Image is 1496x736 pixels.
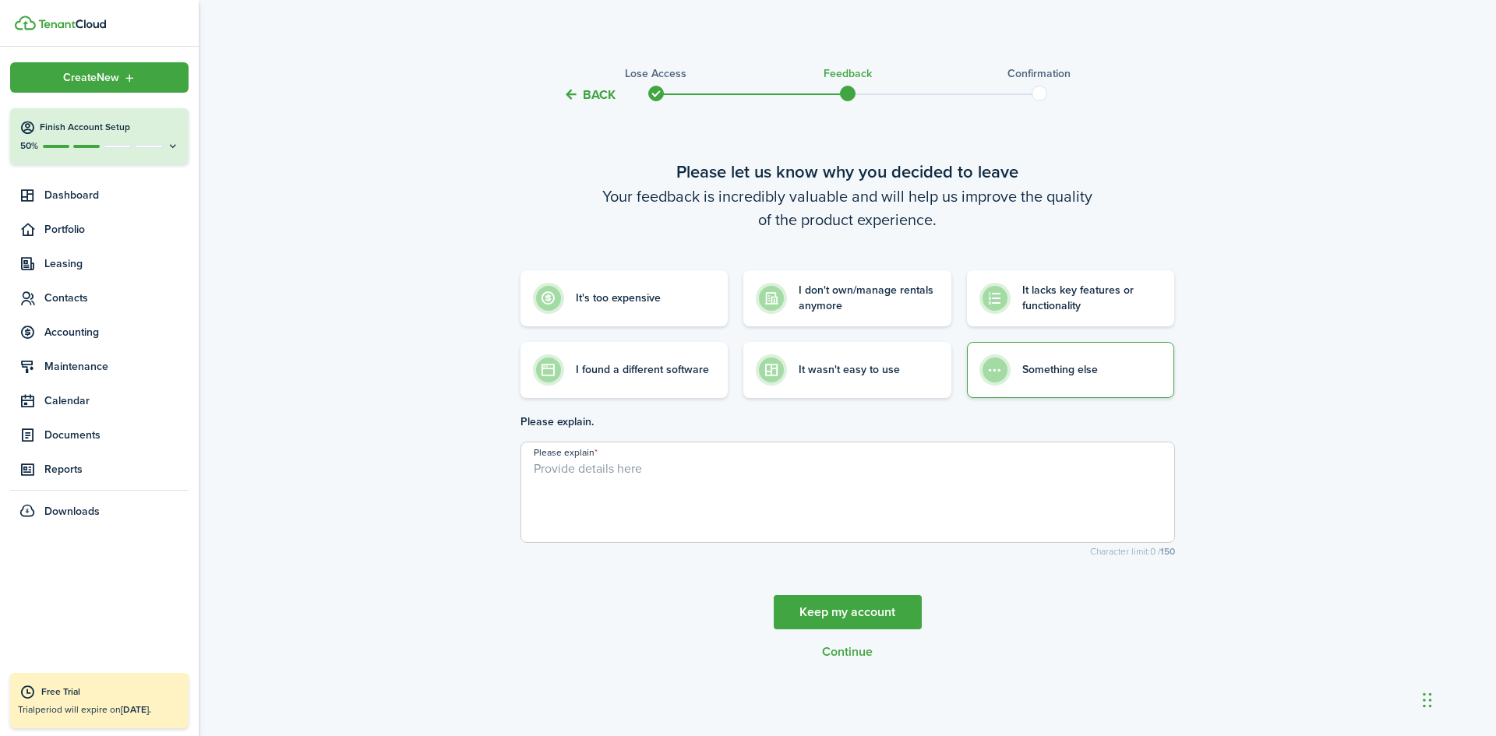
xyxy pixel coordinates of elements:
img: TenantCloud [38,19,106,29]
img: TenantCloud [15,16,36,30]
button: Finish Account Setup50% [10,108,189,164]
h3: Feedback [824,65,872,82]
div: Free Trial [41,685,181,700]
control-radio-card-description: I found a different software [576,362,709,378]
h3: Confirmation [1007,65,1071,82]
span: Downloads [44,503,100,519]
control-radio-card-description: It's too expensive [576,291,661,306]
span: Leasing [44,255,189,272]
control-radio-card-description: I don't own/manage rentals anymore [799,283,939,315]
b: 150 [1160,544,1175,558]
control-radio-card-description: It wasn't easy to use [799,362,900,378]
span: Portfolio [44,221,189,238]
a: Keep my account [774,595,922,629]
p: Trial [18,703,181,717]
span: Reports [44,461,189,477]
span: Contacts [44,290,189,306]
small: Character limit: 0 / [520,547,1175,556]
a: Dashboard [10,180,189,210]
h3: Lose access [625,65,686,82]
a: Free TrialTrialperiod will expire on[DATE]. [10,673,189,728]
div: Drag [1423,677,1432,724]
h4: Please explain. [520,414,1175,430]
wizard-step-header-description: Your feedback is incredibly valuable and will help us improve the quality of the product experience. [520,185,1175,231]
span: period will expire on [35,703,151,717]
a: Reports [10,454,189,484]
span: Documents [44,427,189,443]
wizard-step-header-title: Please let us know why you decided to leave [520,159,1175,185]
button: Continue [822,645,873,659]
control-radio-card-description: It lacks key features or functionality [1022,283,1163,315]
p: 50% [19,139,39,153]
span: Maintenance [44,358,189,375]
span: Accounting [44,324,189,340]
span: Calendar [44,393,189,409]
button: Open menu [10,62,189,93]
b: [DATE]. [121,703,151,717]
span: Dashboard [44,187,189,203]
h4: Finish Account Setup [40,121,179,134]
control-radio-card-description: Something else [1022,362,1098,378]
span: Create New [63,72,119,83]
button: Back [563,86,616,103]
iframe: Chat Widget [1418,661,1496,736]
